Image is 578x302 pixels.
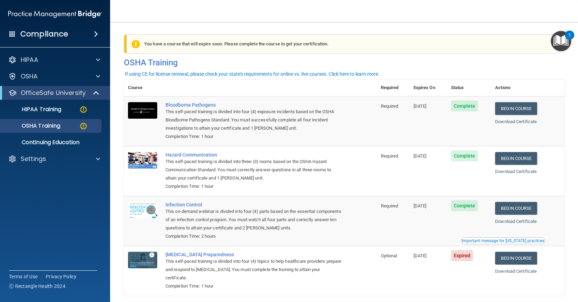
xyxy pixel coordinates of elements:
[4,122,60,129] p: OSHA Training
[165,182,342,191] div: Completion Time: 1 hour
[495,102,537,115] a: Begin Course
[381,203,398,208] span: Required
[165,152,342,158] a: Hazard Communication
[20,29,68,39] h4: Compliance
[451,150,478,161] span: Complete
[165,202,342,207] a: Infection Control
[381,153,398,159] span: Required
[495,202,537,215] a: Begin Course
[461,237,545,244] button: Read this if you are a dental practitioner in the state of CA
[451,250,473,261] span: Expired
[124,79,161,96] th: Course
[8,72,100,80] a: OSHA
[8,56,100,64] a: HIPAA
[125,72,379,76] div: If using CE for license renewal, please check your state's requirements for online vs. live cours...
[462,239,544,243] div: Important message for [US_STATE] practices
[165,252,342,257] a: [MEDICAL_DATA] Preparedness
[165,102,342,108] a: Bloodborne Pathogens
[447,79,491,96] th: Status
[79,105,88,114] img: warning-circle.0cc9ac19.png
[495,152,537,165] a: Begin Course
[127,34,558,54] div: You have a course that will expire soon. Please complete the course to get your certification.
[495,219,537,224] a: Download Certificate
[495,119,537,124] a: Download Certificate
[414,203,427,208] span: [DATE]
[21,89,86,97] p: OfficeSafe University
[459,253,570,281] iframe: Drift Widget Chat Controller
[551,31,571,51] button: Open Resource Center, 1 new notification
[451,100,478,111] span: Complete
[8,89,100,97] a: OfficeSafe University
[124,71,381,77] button: If using CE for license renewal, please check your state's requirements for online vs. live cours...
[21,155,46,163] p: Settings
[377,79,409,96] th: Required
[165,132,342,141] div: Completion Time: 1 hour
[451,200,478,211] span: Complete
[21,56,38,64] p: HIPAA
[165,282,342,290] div: Completion Time: 1 hour
[9,283,65,290] span: Ⓒ Rectangle Health 2024
[21,72,38,80] p: OSHA
[409,79,447,96] th: Expires On
[4,106,61,113] p: HIPAA Training
[124,58,564,67] h4: OSHA Training
[79,122,88,130] img: warning-circle.0cc9ac19.png
[165,207,342,232] div: This on-demand webinar is divided into four (4) parts based on the essential components of an inf...
[414,253,427,258] span: [DATE]
[165,257,342,282] div: This self-paced training is divided into four (4) topics to help healthcare providers prepare and...
[4,139,98,146] p: Continuing Education
[165,158,342,182] div: This self-paced training is divided into three (3) rooms based on the OSHA Hazard Communication S...
[131,40,140,48] img: exclamation-circle-solid-warning.7ed2984d.png
[165,232,342,240] div: Completion Time: 2 hours
[9,273,38,280] a: Terms of Use
[495,169,537,174] a: Download Certificate
[8,155,100,163] a: Settings
[491,79,564,96] th: Actions
[414,153,427,159] span: [DATE]
[495,252,537,265] a: Begin Course
[46,273,77,280] a: Privacy Policy
[165,108,342,132] div: This self-paced training is divided into four (4) exposure incidents based on the OSHA Bloodborne...
[568,35,571,44] div: 1
[381,253,397,258] span: Optional
[414,104,427,109] span: [DATE]
[381,104,398,109] span: Required
[8,7,102,21] img: PMB logo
